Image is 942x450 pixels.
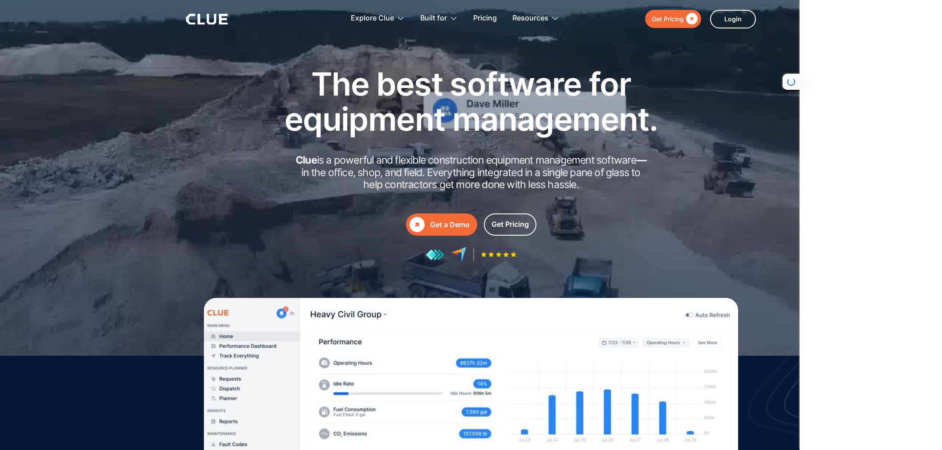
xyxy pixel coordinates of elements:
[351,4,405,32] div: Explore Clue
[430,219,470,230] div: Get a Demo
[426,249,444,261] img: reviews at getapp
[351,4,394,32] div: Explore Clue
[296,154,317,166] strong: Clue
[406,213,477,236] a: Get a Demo
[420,4,447,32] div: Built for
[420,4,458,32] div: Built for
[710,10,756,28] a: Login
[293,154,649,191] h2: is a powerful and flexible construction equipment management software in the office, shop, and fi...
[451,247,467,262] img: reviews at capterra
[473,4,497,32] a: Pricing
[637,154,646,166] strong: —
[652,13,684,24] div: Get Pricing
[684,13,698,24] div: 
[491,219,529,230] div: Get Pricing
[645,10,701,28] a: Get Pricing
[481,252,516,257] img: Five-star rating icon
[512,4,548,32] div: Resources
[512,4,559,32] div: Resources
[271,66,671,137] h1: The best software for equipment management.
[410,217,425,232] div: 
[484,213,536,236] a: Get Pricing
